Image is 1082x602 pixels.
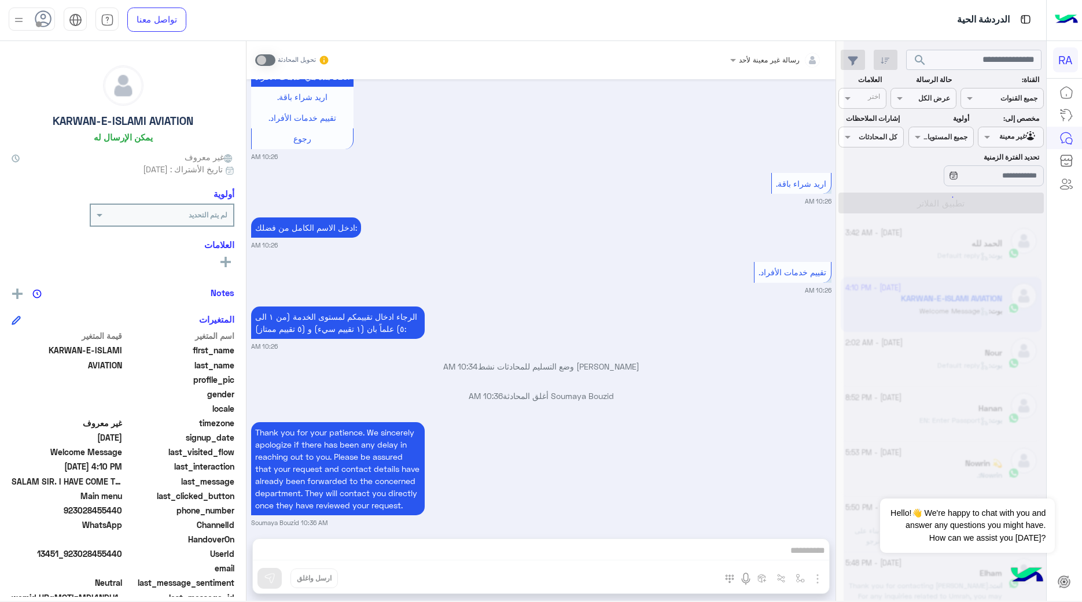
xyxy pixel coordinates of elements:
label: العلامات [840,75,882,85]
p: 2/9/2025, 10:36 AM [251,422,425,515]
label: إشارات الملاحظات [840,113,899,124]
img: Logo [1055,8,1078,32]
span: تقييم خدمات الأفراد. [759,267,826,277]
span: 2025-07-19T15:23:44.255Z [12,431,122,444]
span: Welcome Message [12,446,122,458]
img: add [12,289,23,299]
p: الدردشة الحية [957,12,1010,28]
span: 2025-10-03T13:10:35.368Z [12,460,122,472]
img: notes [32,289,42,298]
span: ChannelId [124,519,235,531]
p: 2/9/2025, 10:26 AM [251,217,361,238]
small: 10:26 AM [251,241,278,250]
span: اسم المتغير [124,330,235,342]
span: رجوع [293,134,311,143]
span: غير معروف [12,417,122,429]
span: last_interaction [124,460,235,472]
h6: يمكن الإرسال له [94,132,153,142]
span: 923028455440 [12,504,122,516]
span: رسالة غير معينة لأحد [739,56,800,64]
span: اريد شراء باقة. [277,92,327,102]
span: signup_date [124,431,235,444]
span: last_clicked_button [124,490,235,502]
b: لم يتم التحديد [189,210,227,219]
small: 10:26 AM [805,197,831,206]
div: loading... [934,187,955,207]
div: اختر [868,91,882,105]
small: 10:26 AM [251,342,278,351]
small: تحويل المحادثة [278,56,316,65]
span: null [12,533,122,545]
div: RA [1053,47,1078,72]
h6: العلامات [12,239,234,250]
span: last_visited_flow [124,446,235,458]
a: تواصل معنا [127,8,186,32]
span: AVIATION [12,359,122,371]
p: 2/9/2025, 10:26 AM [251,306,425,339]
span: 10:34 AM [443,361,478,371]
span: locale [124,402,235,415]
small: 10:26 AM [805,286,831,295]
span: null [12,388,122,400]
span: profile_pic [124,374,235,386]
span: اريد شراء باقة. [776,179,826,189]
span: 13451_923028455440 [12,548,122,560]
h6: Notes [211,287,234,298]
img: defaultAdmin.png [104,66,143,105]
h6: المتغيرات [199,314,234,324]
h5: KARWAN-E-ISLAMI AVIATION [53,115,193,128]
span: قيمة المتغير [12,330,122,342]
span: 2 [12,519,122,531]
img: tab [1018,12,1033,27]
span: last_message [124,475,235,487]
img: profile [12,13,26,27]
span: SALAM SIR. I HAVE COME TO KNOW THAT THE PACKAGES FOR D CATEGORY HAS BEEN FINALIZED @ USD 4500 AND... [12,475,122,487]
img: tab [69,13,82,27]
span: phone_number [124,504,235,516]
span: 0 [12,577,122,589]
span: تاريخ الأشتراك : [DATE] [143,163,223,175]
span: UserId [124,548,235,560]
span: first_name [124,344,235,356]
span: تقييم خدمات الأفراد. [268,113,336,123]
img: hulul-logo.png [1007,556,1047,596]
span: last_message_sentiment [124,577,235,589]
span: 10:36 AM [469,391,503,401]
small: Soumaya Bouzid 10:36 AM [251,518,327,527]
span: email [124,562,235,574]
a: tab [95,8,119,32]
span: HandoverOn [124,533,235,545]
span: KARWAN-E-ISLAMI [12,344,122,356]
img: tab [101,13,114,27]
span: Main menu [12,490,122,502]
button: ارسل واغلق [290,568,338,588]
p: [PERSON_NAME] وضع التسليم للمحادثات نشط [251,360,831,372]
span: timezone [124,417,235,429]
p: Soumaya Bouzid أغلق المحادثة [251,390,831,402]
button: تطبيق الفلاتر [838,193,1044,213]
span: غير معروف [185,151,234,163]
span: last_name [124,359,235,371]
span: gender [124,388,235,400]
span: Hello!👋 We're happy to chat with you and answer any questions you might have. How can we assist y... [880,498,1054,553]
h6: أولوية [214,189,234,199]
small: 10:26 AM [251,152,278,161]
span: null [12,402,122,415]
span: null [12,562,122,574]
